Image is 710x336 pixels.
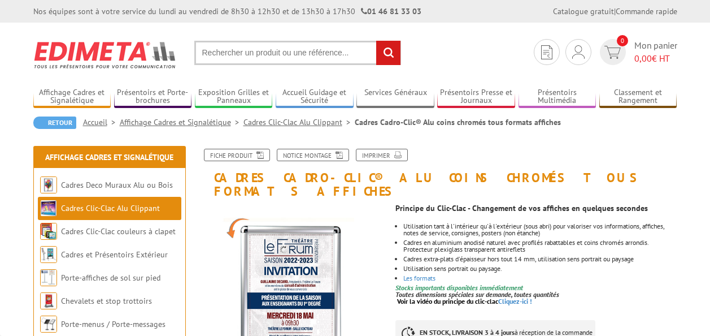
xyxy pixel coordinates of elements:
[604,46,621,59] img: devis rapide
[356,149,408,161] a: Imprimer
[403,274,435,282] a: Les formats
[40,200,57,217] img: Cadres Clic-Clac Alu Clippant
[437,88,515,106] a: Présentoirs Presse et Journaux
[61,249,168,260] a: Cadres et Présentoirs Extérieur
[519,88,596,106] a: Présentoirs Multimédia
[403,256,677,262] li: Cadres extra-plats d'épaisseur hors tout 14 mm, utilisation sens portrait ou paysage
[617,35,628,46] span: 0
[553,6,614,16] a: Catalogue gratuit
[33,6,421,17] div: Nos équipes sont à votre service du lundi au vendredi de 8h30 à 12h30 et de 13h30 à 17h30
[40,246,57,263] img: Cadres et Présentoirs Extérieur
[114,88,192,106] a: Présentoirs et Porte-brochures
[356,88,434,106] a: Services Généraux
[120,117,243,127] a: Affichage Cadres et Signalétique
[61,273,160,283] a: Porte-affiches de sol sur pied
[403,223,677,236] li: Utilisation tant à l'intérieur qu'à l'extérieur (sous abri) pour valoriser vos informations, affi...
[204,149,270,161] a: Fiche produit
[33,34,177,76] img: Edimeta
[395,203,648,213] strong: Principe du Clic-Clac - Changement de vos affiches en quelques secondes
[397,297,498,305] span: Voir la vidéo du principe du clic-clac
[189,149,686,198] h1: Cadres Cadro-Clic® Alu coins chromés tous formats affiches
[40,269,57,286] img: Porte-affiches de sol sur pied
[597,39,677,65] a: devis rapide 0 Mon panier 0,00€ HT
[61,180,173,190] a: Cadres Deco Muraux Alu ou Bois
[243,117,355,127] a: Cadres Clic-Clac Alu Clippant
[572,45,585,59] img: devis rapide
[634,39,677,65] span: Mon panier
[40,223,57,240] img: Cadres Clic-Clac couleurs à clapet
[40,292,57,309] img: Chevalets et stop trottoirs
[395,283,523,292] font: Stocks importants disponibles immédiatement
[599,88,677,106] a: Classement et Rangement
[195,88,273,106] a: Exposition Grilles et Panneaux
[541,45,552,59] img: devis rapide
[634,53,652,64] span: 0,00
[61,203,160,213] a: Cadres Clic-Clac Alu Clippant
[403,265,677,272] li: Utilisation sens portrait ou paysage.
[61,296,152,306] a: Chevalets et stop trottoirs
[276,88,354,106] a: Accueil Guidage et Sécurité
[33,88,111,106] a: Affichage Cadres et Signalétique
[61,226,176,236] a: Cadres Clic-Clac couleurs à clapet
[355,117,561,128] li: Cadres Cadro-Clic® Alu coins chromés tous formats affiches
[553,6,677,17] div: |
[194,41,401,65] input: Rechercher un produit ou une référence...
[361,6,421,16] strong: 01 46 81 33 03
[277,149,349,161] a: Notice Montage
[83,117,120,127] a: Accueil
[40,176,57,193] img: Cadres Deco Muraux Alu ou Bois
[397,297,532,305] a: Voir la vidéo du principe du clic-clacCliquez-ici !
[616,6,677,16] a: Commande rapide
[33,117,76,129] a: Retour
[403,239,677,253] li: Cadres en aluminium anodisé naturel avec profilés rabattables et coins chromés arrondis. Protecte...
[634,52,677,65] span: € HT
[61,319,165,329] a: Porte-menus / Porte-messages
[45,152,173,162] a: Affichage Cadres et Signalétique
[395,290,559,299] em: Toutes dimensions spéciales sur demande, toutes quantités
[376,41,400,65] input: rechercher
[40,316,57,333] img: Porte-menus / Porte-messages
